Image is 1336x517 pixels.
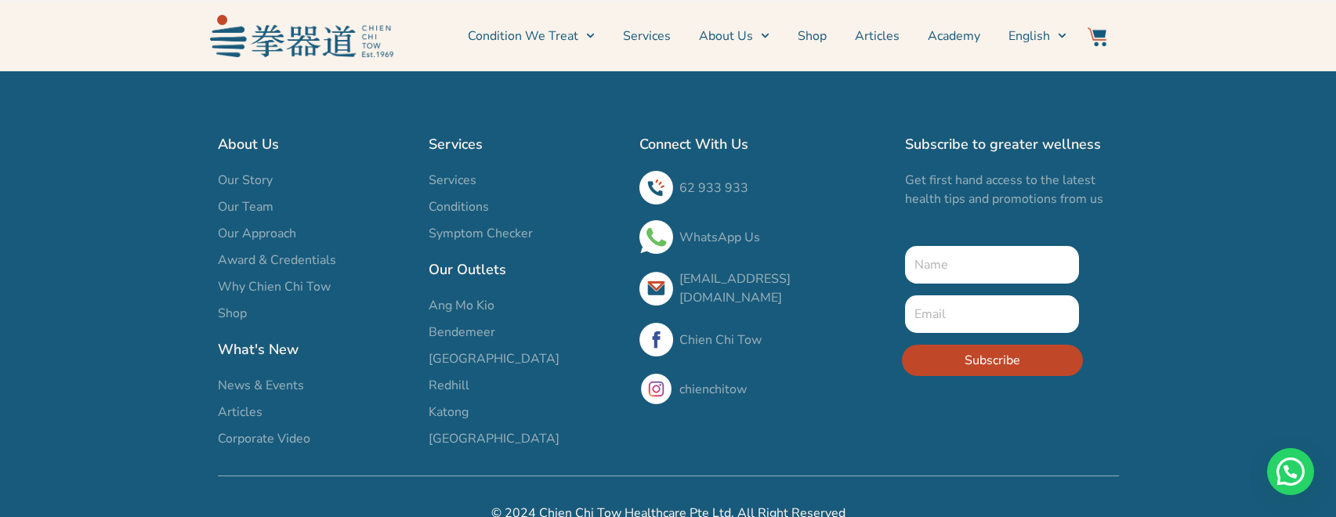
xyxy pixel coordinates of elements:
nav: Menu [401,16,1067,56]
form: New Form [905,246,1080,388]
span: Corporate Video [218,429,310,448]
a: Shop [798,16,827,56]
a: Chien Chi Tow [679,331,762,349]
a: Conditions [429,197,624,216]
a: News & Events [218,376,413,395]
span: [GEOGRAPHIC_DATA] [429,429,559,448]
input: Name [905,246,1080,284]
span: [GEOGRAPHIC_DATA] [429,349,559,368]
span: Articles [218,403,262,421]
img: Website Icon-03 [1088,27,1106,46]
a: Academy [928,16,980,56]
a: chienchitow [679,381,747,398]
h2: Subscribe to greater wellness [905,133,1119,155]
a: Symptom Checker [429,224,624,243]
a: Condition We Treat [468,16,595,56]
span: Award & Credentials [218,251,336,269]
a: Services [623,16,671,56]
a: Why Chien Chi Tow [218,277,413,296]
a: Our Approach [218,224,413,243]
a: WhatsApp Us [679,229,760,246]
span: Conditions [429,197,489,216]
a: [GEOGRAPHIC_DATA] [429,429,624,448]
h2: What's New [218,338,413,360]
a: [EMAIL_ADDRESS][DOMAIN_NAME] [679,270,791,306]
span: Why Chien Chi Tow [218,277,331,296]
span: Ang Mo Kio [429,296,494,315]
p: Get first hand access to the latest health tips and promotions from us [905,171,1119,208]
a: Our Story [218,171,413,190]
a: [GEOGRAPHIC_DATA] [429,349,624,368]
span: Shop [218,304,247,323]
span: Bendemeer [429,323,495,342]
h2: Services [429,133,624,155]
span: Our Approach [218,224,296,243]
span: English [1008,27,1050,45]
span: Services [429,171,476,190]
span: Our Team [218,197,273,216]
input: Email [905,295,1080,333]
span: Redhill [429,376,469,395]
span: Katong [429,403,469,421]
a: Award & Credentials [218,251,413,269]
a: Katong [429,403,624,421]
a: Articles [855,16,900,56]
span: Subscribe [965,351,1020,370]
h2: About Us [218,133,413,155]
h2: Our Outlets [429,258,624,280]
a: English [1008,16,1066,56]
a: Corporate Video [218,429,413,448]
a: Bendemeer [429,323,624,342]
a: Articles [218,403,413,421]
span: Symptom Checker [429,224,533,243]
a: Redhill [429,376,624,395]
h2: Connect With Us [639,133,889,155]
button: Subscribe [902,345,1083,376]
a: Services [429,171,624,190]
a: Our Team [218,197,413,216]
a: Shop [218,304,413,323]
span: Our Story [218,171,273,190]
a: Ang Mo Kio [429,296,624,315]
span: News & Events [218,376,304,395]
a: About Us [699,16,769,56]
a: 62 933 933 [679,179,748,197]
